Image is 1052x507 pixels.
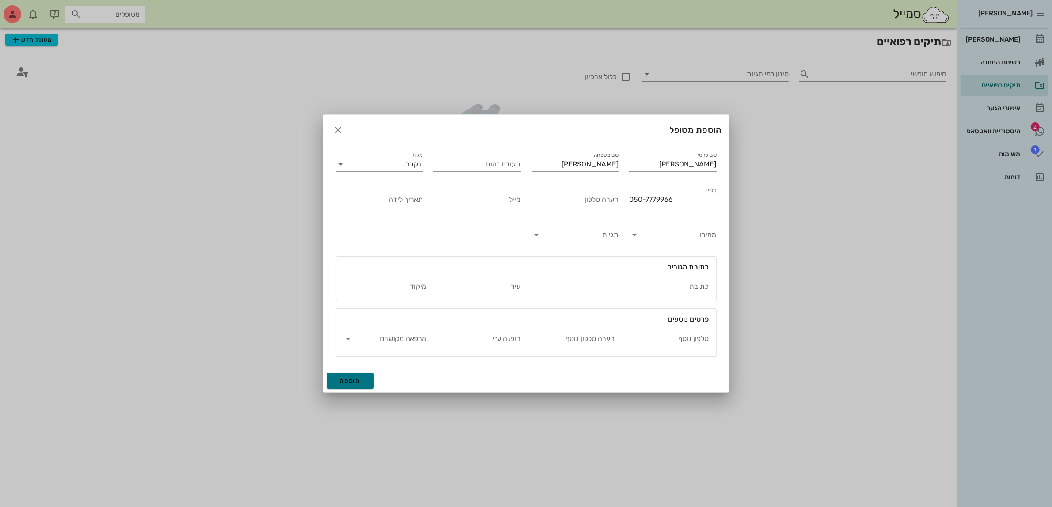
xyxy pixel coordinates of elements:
[594,152,619,159] label: שם משפחה
[336,257,716,272] div: כתובת מגורים
[532,228,619,242] div: תגיות
[698,152,717,159] label: שם פרטי
[336,309,716,325] div: פרטים נוספים
[336,157,423,171] div: מגדרנקבה
[327,373,374,389] button: הוספה
[705,187,716,194] label: טלפון
[411,152,423,159] label: מגדר
[629,228,717,242] div: מחירון
[323,115,729,145] div: הוספת מטופל
[405,160,421,168] div: נקבה
[340,377,361,385] span: הוספה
